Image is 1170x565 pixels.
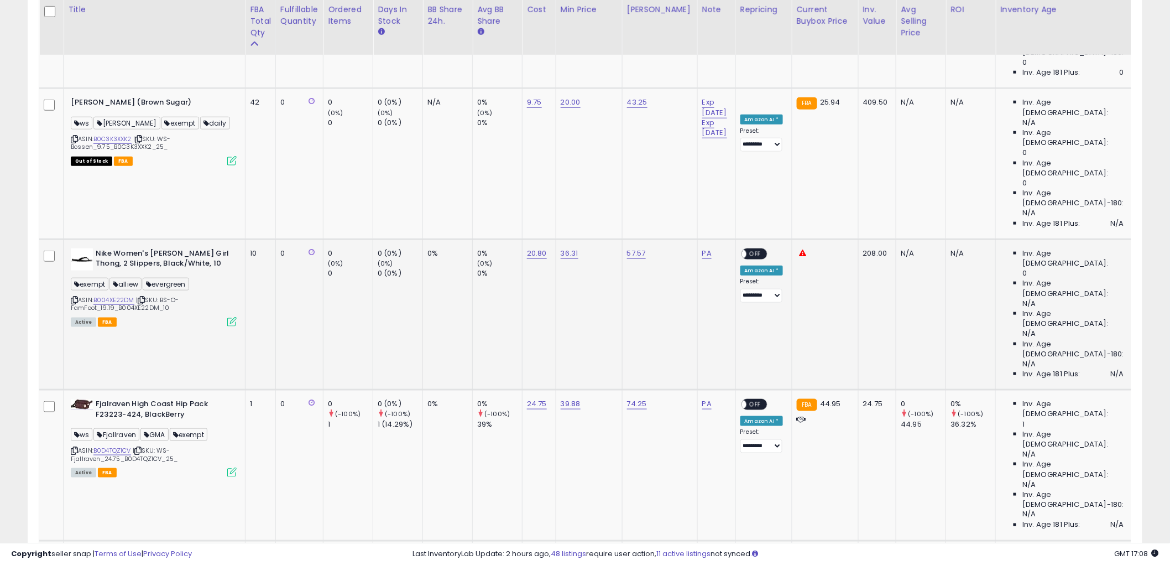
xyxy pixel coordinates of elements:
div: 0 [901,399,946,409]
span: | SKU: WS-Bossen_9.75_B0C3K3XXK2_25_ [71,134,171,151]
div: Amazon AI * [740,416,784,426]
strong: Copyright [11,548,51,559]
span: alliew [109,278,142,291]
a: Privacy Policy [143,548,192,559]
img: 311bq1Vo6uL._SL40_.jpg [71,400,93,410]
a: B0D4TQZ1CV [93,446,131,455]
span: 0 [1022,268,1027,278]
span: daily [200,117,230,129]
div: Avg Selling Price [901,4,941,39]
div: 24.75 [863,399,888,409]
span: 25.94 [820,97,840,107]
div: ASIN: [71,97,237,164]
small: (0%) [328,259,343,268]
span: FBA [98,468,117,478]
span: Inv. Age [DEMOGRAPHIC_DATA]-180: [1022,188,1124,208]
div: 409.50 [863,97,888,107]
span: Inv. Age 181 Plus: [1022,68,1080,77]
span: All listings that are currently out of stock and unavailable for purchase on Amazon [71,157,112,166]
a: 36.31 [561,248,578,259]
span: N/A [1110,219,1124,229]
a: 24.75 [527,398,547,410]
a: 11 active listings [657,548,711,559]
b: [PERSON_NAME] (Brown Sugar) [71,97,205,111]
small: FBA [797,97,817,110]
small: (-100%) [958,410,984,418]
span: Inv. Age [DEMOGRAPHIC_DATA]-180: [1022,490,1124,510]
span: Inv. Age [DEMOGRAPHIC_DATA]: [1022,248,1124,268]
div: 0% [427,399,464,409]
b: Fjalraven High Coast Hip Pack F23223-424, BlackBerry [96,399,230,422]
div: 0 (0%) [378,268,422,278]
div: FBA Total Qty [250,4,271,39]
a: 48 listings [551,548,587,559]
div: N/A [950,97,987,107]
span: N/A [1022,118,1036,128]
span: Inv. Age [DEMOGRAPHIC_DATA]: [1022,278,1124,298]
span: ws [71,117,92,129]
div: 0 (0%) [378,118,422,128]
span: 0 [1120,68,1124,77]
span: N/A [1022,208,1036,218]
span: Inv. Age [DEMOGRAPHIC_DATA]: [1022,97,1124,117]
span: exempt [170,428,207,441]
span: Fjallraven [93,428,139,441]
small: (0%) [477,108,493,117]
div: Repricing [740,4,787,15]
span: N/A [1022,299,1036,309]
div: Cost [527,4,551,15]
span: 1 [1022,419,1025,429]
div: 0 [280,399,315,409]
small: (-100%) [908,410,934,418]
div: Days In Stock [378,4,418,27]
div: Last InventoryLab Update: 2 hours ago, require user action, not synced. [413,549,1159,559]
div: N/A [901,248,937,258]
div: Note [702,4,731,15]
div: 1 [328,419,373,429]
div: 0% [477,268,522,278]
div: Preset: [740,428,784,453]
span: | SKU: WS-Fjallraven_24.75_B0D4TQZ1CV_25_ [71,446,177,463]
span: OFF [746,400,764,410]
div: 42 [250,97,267,107]
div: 10 [250,248,267,258]
a: PA [702,398,712,410]
span: All listings currently available for purchase on Amazon [71,318,96,327]
div: 0% [427,248,464,258]
span: Inv. Age [DEMOGRAPHIC_DATA]: [1022,158,1124,178]
span: Inv. Age [DEMOGRAPHIC_DATA]: [1022,128,1124,148]
span: Inv. Age [DEMOGRAPHIC_DATA]-180: [1022,339,1124,359]
span: Inv. Age 181 Plus: [1022,520,1080,530]
div: ROI [950,4,991,15]
span: 0 [1022,148,1027,158]
div: 36.32% [950,419,995,429]
span: exempt [161,117,199,129]
div: ASIN: [71,399,237,476]
div: [PERSON_NAME] [627,4,693,15]
div: 0% [477,118,522,128]
span: [PERSON_NAME] [93,117,160,129]
small: (0%) [328,108,343,117]
span: N/A [1110,369,1124,379]
div: N/A [427,97,464,107]
div: 0 [328,399,373,409]
span: evergreen [143,278,189,291]
a: Exp [DATE] Exp [DATE] [702,97,727,138]
span: Inv. Age [DEMOGRAPHIC_DATA]: [1022,399,1124,419]
div: Amazon AI * [740,115,784,125]
div: 1 [250,399,267,409]
div: 44.95 [901,419,946,429]
span: N/A [1110,520,1124,530]
div: 208.00 [863,248,888,258]
a: 39.88 [561,398,581,410]
small: (0%) [477,259,493,268]
span: All listings currently available for purchase on Amazon [71,468,96,478]
div: 0% [950,399,995,409]
span: Inv. Age [DEMOGRAPHIC_DATA]: [1022,309,1124,329]
span: 44.95 [820,398,841,409]
div: 0 [280,97,315,107]
a: Terms of Use [95,548,142,559]
span: Inv. Age [DEMOGRAPHIC_DATA]: [1022,429,1124,449]
span: N/A [1022,480,1036,490]
span: Inv. Age 181 Plus: [1022,219,1080,229]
